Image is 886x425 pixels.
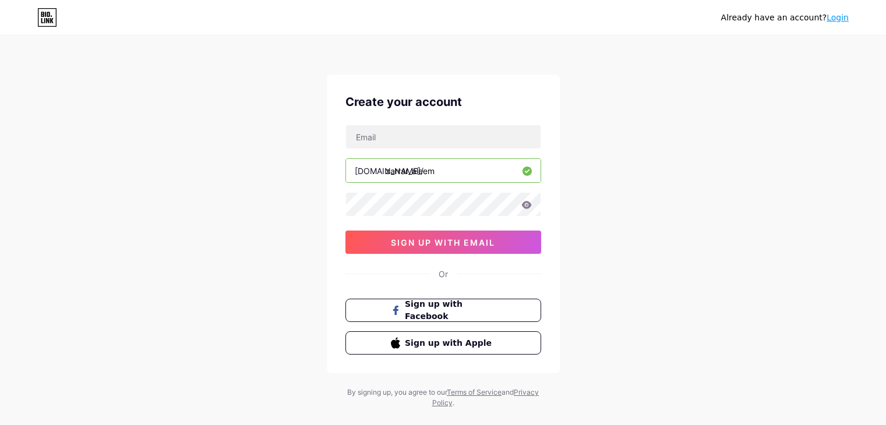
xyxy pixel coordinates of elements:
div: Already have an account? [721,12,849,24]
a: Terms of Service [447,388,502,396]
button: sign up with email [345,231,541,254]
div: [DOMAIN_NAME]/ [355,165,423,177]
a: Login [827,13,849,22]
span: sign up with email [391,238,495,247]
span: Sign up with Apple [405,337,495,349]
input: Email [346,125,541,148]
div: Or [439,268,448,280]
div: Create your account [345,93,541,111]
div: By signing up, you agree to our and . [344,387,542,408]
span: Sign up with Facebook [405,298,495,323]
button: Sign up with Apple [345,331,541,355]
input: username [346,159,541,182]
button: Sign up with Facebook [345,299,541,322]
